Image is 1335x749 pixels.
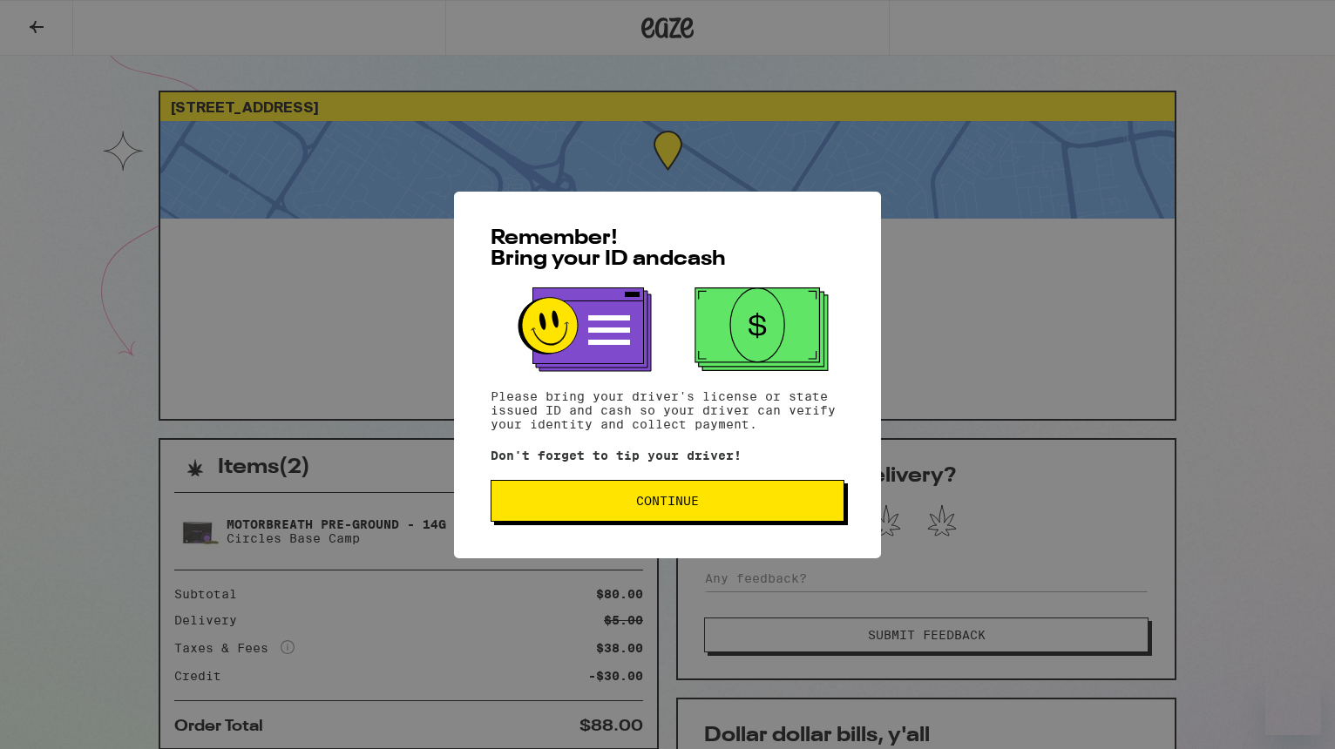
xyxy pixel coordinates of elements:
span: Remember! Bring your ID and cash [491,228,726,270]
iframe: Button to launch messaging window [1265,679,1321,735]
button: Continue [491,480,844,522]
span: Continue [636,495,699,507]
p: Don't forget to tip your driver! [491,449,844,462]
p: Please bring your driver's license or state issued ID and cash so your driver can verify your ide... [491,389,844,431]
